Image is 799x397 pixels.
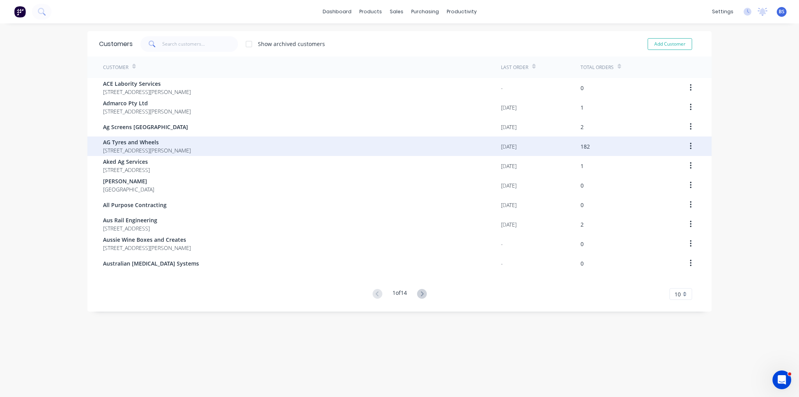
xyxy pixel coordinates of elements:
div: [DATE] [501,220,517,229]
span: BS [779,8,785,15]
div: 0 [581,84,584,92]
div: [DATE] [501,103,517,112]
span: [STREET_ADDRESS][PERSON_NAME] [103,244,191,252]
span: 10 [675,290,681,298]
span: All Purpose Contracting [103,201,167,209]
div: 0 [581,201,584,209]
img: Factory [14,6,26,18]
div: - [501,259,503,268]
div: purchasing [407,6,443,18]
div: products [355,6,386,18]
div: settings [708,6,737,18]
div: 0 [581,259,584,268]
div: 1 [581,162,584,170]
div: Customers [99,39,133,49]
iframe: Intercom live chat [772,370,791,389]
span: [STREET_ADDRESS] [103,224,157,232]
div: Customer [103,64,128,71]
span: [STREET_ADDRESS][PERSON_NAME] [103,107,191,115]
div: [DATE] [501,181,517,190]
span: [GEOGRAPHIC_DATA] [103,185,154,193]
input: Search customers... [162,36,238,52]
span: Aus Rail Engineering [103,216,157,224]
span: Australian [MEDICAL_DATA] Systems [103,259,199,268]
span: [STREET_ADDRESS] [103,166,150,174]
div: 0 [581,240,584,248]
span: [STREET_ADDRESS][PERSON_NAME] [103,146,191,154]
span: ACE Labority Services [103,80,191,88]
div: Total Orders [581,64,614,71]
span: Aked Ag Services [103,158,150,166]
span: AG Tyres and Wheels [103,138,191,146]
span: Aussie Wine Boxes and Creates [103,236,191,244]
div: 182 [581,142,590,151]
div: [DATE] [501,201,517,209]
span: Admarco Pty Ltd [103,99,191,107]
div: Last Order [501,64,528,71]
div: [DATE] [501,162,517,170]
div: 1 of 14 [392,289,407,300]
span: Ag Screens [GEOGRAPHIC_DATA] [103,123,188,131]
div: sales [386,6,407,18]
div: 2 [581,123,584,131]
button: Add Customer [648,38,692,50]
div: 0 [581,181,584,190]
div: [DATE] [501,123,517,131]
div: productivity [443,6,481,18]
div: Show archived customers [258,40,325,48]
span: [STREET_ADDRESS][PERSON_NAME] [103,88,191,96]
div: - [501,240,503,248]
a: dashboard [319,6,355,18]
div: 1 [581,103,584,112]
div: - [501,84,503,92]
div: 2 [581,220,584,229]
span: [PERSON_NAME] [103,177,154,185]
div: [DATE] [501,142,517,151]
